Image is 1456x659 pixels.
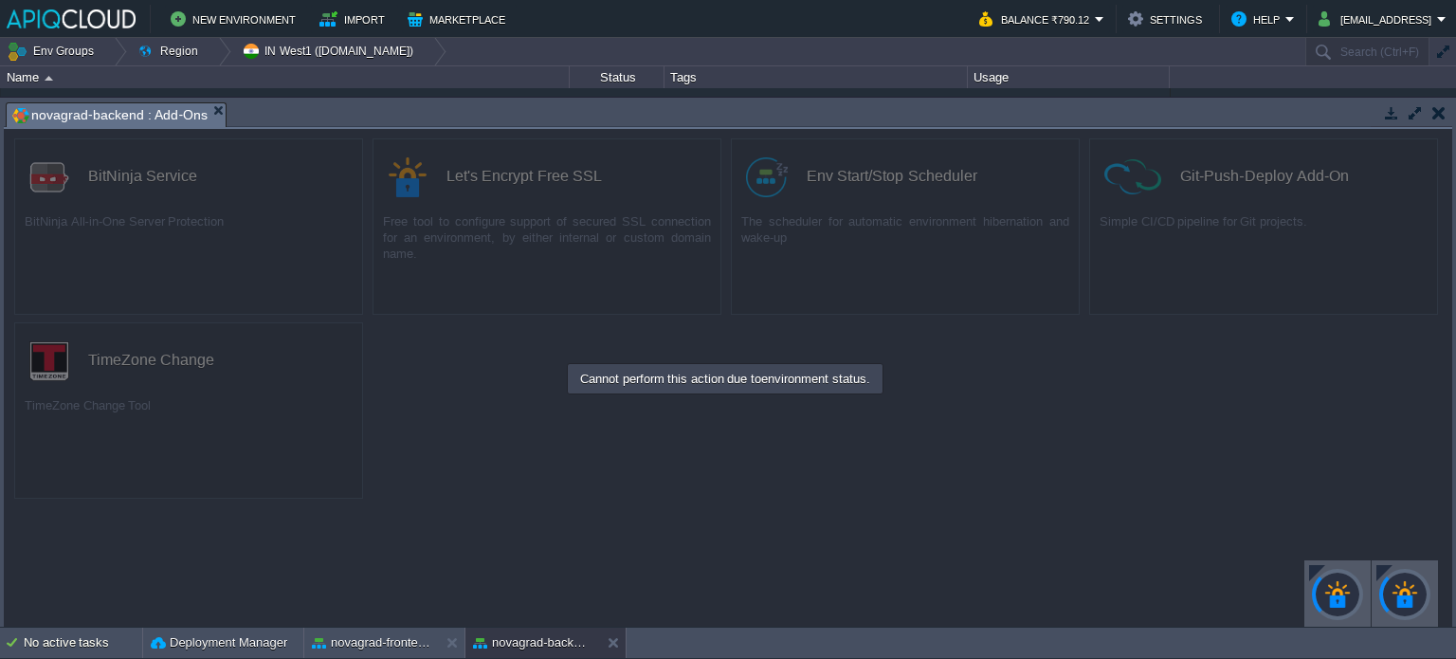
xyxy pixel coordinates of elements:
button: Env Groups [7,38,100,64]
button: novagrad-frontend [312,633,431,652]
button: IN West1 ([DOMAIN_NAME]) [242,38,420,64]
div: Name [2,66,569,88]
button: Import [319,8,391,30]
button: [EMAIL_ADDRESS] [1319,8,1437,30]
a: novagrad-6026856 [50,96,151,115]
img: AMDAwAAAACH5BAEAAAAALAAAAAABAAEAAAICRAEAOw== [1,88,16,139]
span: novagrad-backend : Add-Ons [12,103,208,127]
div: Tags [665,66,967,88]
button: Region [137,38,205,64]
button: Settings [1128,8,1208,30]
div: 11% [1065,88,1126,139]
button: New Environment [171,8,301,30]
button: Marketplace [408,8,511,30]
div: 0 / 20 [998,88,1028,139]
img: APIQCloud [7,9,136,28]
button: Help [1231,8,1285,30]
div: No active tasks [24,628,142,658]
button: novagrad-backend [473,633,592,652]
div: Status [571,66,664,88]
button: Balance ₹790.12 [979,8,1095,30]
div: Cannot perform this action due to environment status. [570,366,881,392]
div: Stopped [570,88,664,139]
button: Deployment Manager [151,633,287,652]
div: Usage [969,66,1169,88]
img: AMDAwAAAACH5BAEAAAAALAAAAAABAAEAAAICRAEAOw== [17,88,44,139]
img: AMDAwAAAACH5BAEAAAAALAAAAAABAAEAAAICRAEAOw== [45,76,53,81]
